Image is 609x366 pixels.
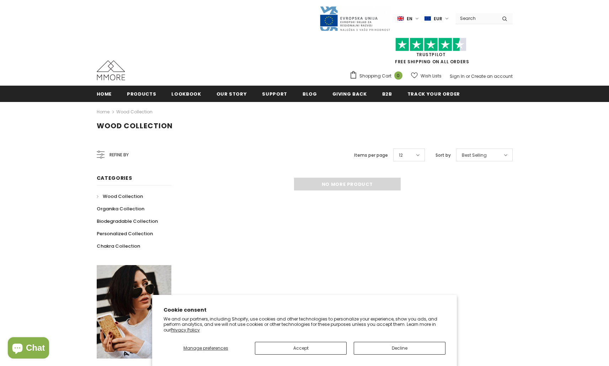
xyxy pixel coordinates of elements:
span: Wood Collection [97,121,173,131]
a: Blog [303,86,317,102]
a: Wood Collection [116,109,153,115]
input: Search Site [456,13,497,23]
span: or [466,73,470,79]
span: B2B [382,91,392,97]
span: Our Story [217,91,247,97]
a: Home [97,108,109,116]
span: Categories [97,174,132,182]
a: Biodegradable Collection [97,215,158,227]
span: Manage preferences [183,345,228,351]
span: support [262,91,287,97]
button: Decline [354,342,445,355]
label: Sort by [436,152,451,159]
img: Javni Razpis [319,6,390,32]
a: Javni Razpis [319,15,390,21]
span: Refine by [109,151,129,159]
a: Our Story [217,86,247,102]
a: Create an account [471,73,513,79]
a: Giving back [332,86,367,102]
img: Trust Pilot Stars [395,38,466,52]
span: Home [97,91,112,97]
a: Track your order [407,86,460,102]
h2: Cookie consent [164,306,445,314]
span: Chakra Collection [97,243,140,249]
a: Personalized Collection [97,227,153,240]
img: MMORE Cases [97,60,125,80]
span: Products [127,91,156,97]
a: Lookbook [171,86,201,102]
a: Products [127,86,156,102]
p: We and our partners, including Shopify, use cookies and other technologies to personalize your ex... [164,316,445,333]
a: Privacy Policy [171,327,200,333]
button: Accept [255,342,347,355]
span: en [407,15,412,22]
a: Chakra Collection [97,240,140,252]
a: support [262,86,287,102]
span: FREE SHIPPING ON ALL ORDERS [349,41,513,65]
span: Wish Lists [421,72,442,80]
label: Items per page [354,152,388,159]
span: Best Selling [462,152,487,159]
a: Wood Collection [97,190,143,203]
span: Blog [303,91,317,97]
a: Wish Lists [411,70,442,82]
span: 0 [394,71,402,80]
span: Biodegradable Collection [97,218,158,225]
span: Track your order [407,91,460,97]
span: Wood Collection [103,193,143,200]
inbox-online-store-chat: Shopify online store chat [6,337,51,360]
a: Home [97,86,112,102]
span: Organika Collection [97,205,144,212]
img: i-lang-1.png [397,16,404,22]
span: 12 [399,152,403,159]
a: B2B [382,86,392,102]
span: Giving back [332,91,367,97]
a: Organika Collection [97,203,144,215]
span: Lookbook [171,91,201,97]
span: Personalized Collection [97,230,153,237]
a: Sign In [450,73,465,79]
span: Shopping Cart [359,72,391,80]
a: Shopping Cart 0 [349,71,406,81]
button: Manage preferences [164,342,248,355]
span: EUR [434,15,442,22]
a: Trustpilot [416,52,446,58]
